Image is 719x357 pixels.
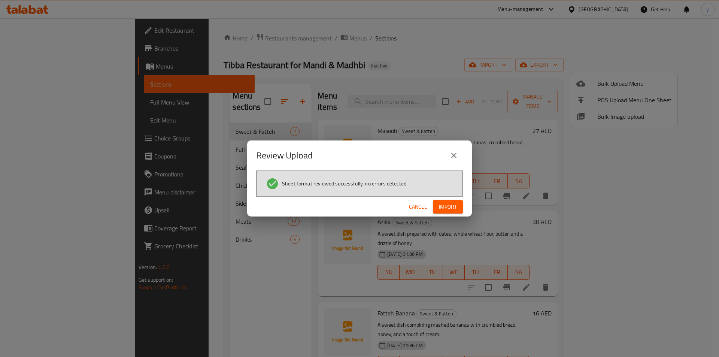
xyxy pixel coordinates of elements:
span: Sheet format reviewed successfully, no errors detected. [282,180,407,187]
button: Import [433,200,463,214]
span: Import [439,202,457,212]
h2: Review Upload [256,149,313,161]
button: Cancel [406,200,430,214]
button: close [445,146,463,164]
span: Cancel [409,202,427,212]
